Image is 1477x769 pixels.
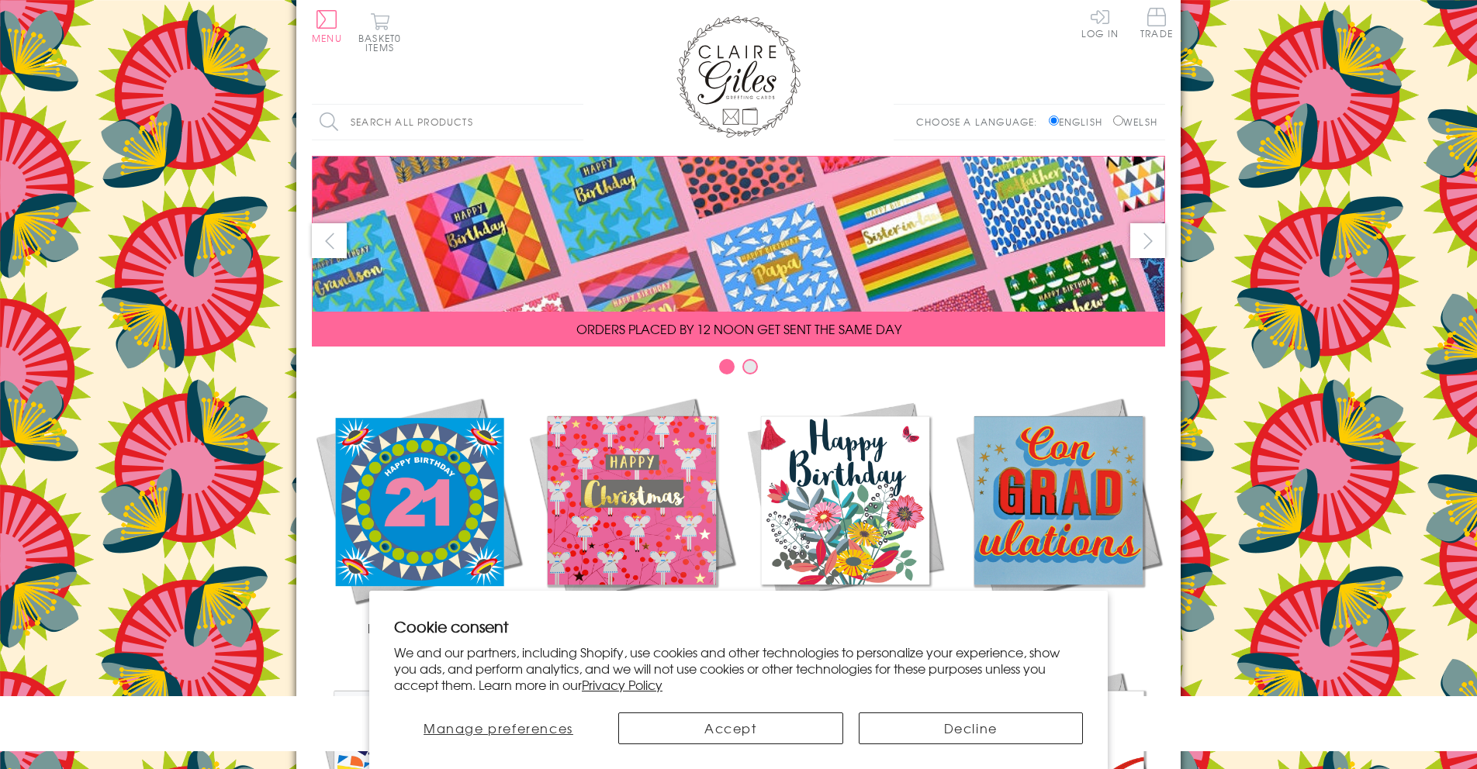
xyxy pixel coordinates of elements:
a: Birthdays [738,394,952,637]
span: ORDERS PLACED BY 12 NOON GET SENT THE SAME DAY [576,319,901,338]
label: English [1049,115,1110,129]
span: Menu [312,31,342,45]
input: Welsh [1113,116,1123,126]
button: Carousel Page 2 [742,359,758,374]
a: Academic [952,394,1165,637]
input: Search all products [312,105,583,140]
button: Menu [312,10,342,43]
span: New Releases [368,619,469,637]
span: 0 items [365,31,401,54]
input: English [1049,116,1059,126]
p: Choose a language: [916,115,1046,129]
span: Manage preferences [424,719,573,737]
button: Basket0 items [358,12,401,52]
input: Search [568,105,583,140]
img: Claire Giles Greetings Cards [676,16,801,138]
button: next [1130,223,1165,258]
div: Carousel Pagination [312,358,1165,382]
a: New Releases [312,394,525,637]
a: Trade [1140,8,1173,41]
button: Carousel Page 1 (Current Slide) [719,359,735,374]
a: Log In [1081,8,1119,38]
label: Welsh [1113,115,1157,129]
button: prev [312,223,347,258]
button: Manage preferences [394,712,603,744]
a: Christmas [525,394,738,637]
span: Trade [1140,8,1173,38]
button: Accept [618,712,843,744]
button: Decline [859,712,1084,744]
h2: Cookie consent [394,616,1083,637]
p: We and our partners, including Shopify, use cookies and other technologies to personalize your ex... [394,644,1083,692]
a: Privacy Policy [582,675,662,694]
